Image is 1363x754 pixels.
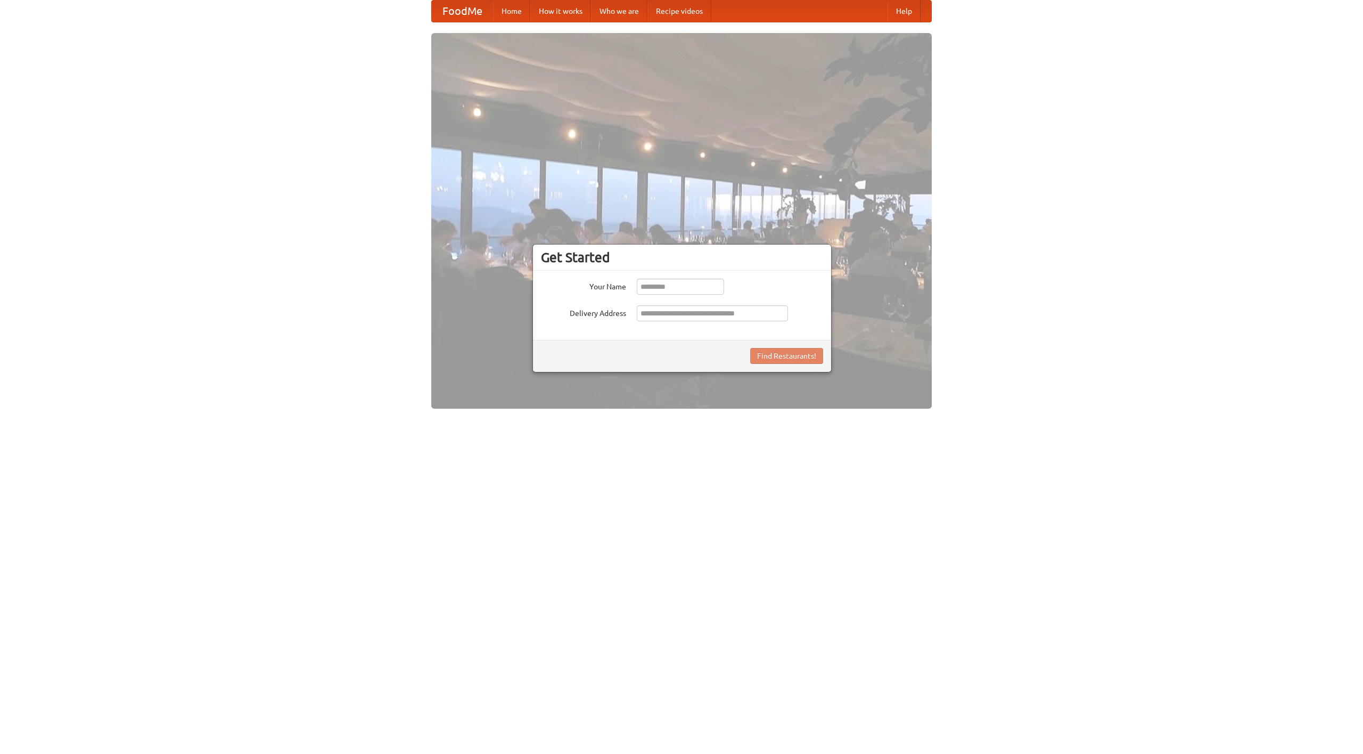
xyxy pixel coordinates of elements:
label: Your Name [541,279,626,292]
h3: Get Started [541,249,823,265]
a: Help [888,1,921,22]
a: How it works [530,1,591,22]
a: Home [493,1,530,22]
button: Find Restaurants! [750,348,823,364]
a: FoodMe [432,1,493,22]
a: Recipe videos [647,1,711,22]
a: Who we are [591,1,647,22]
label: Delivery Address [541,305,626,319]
